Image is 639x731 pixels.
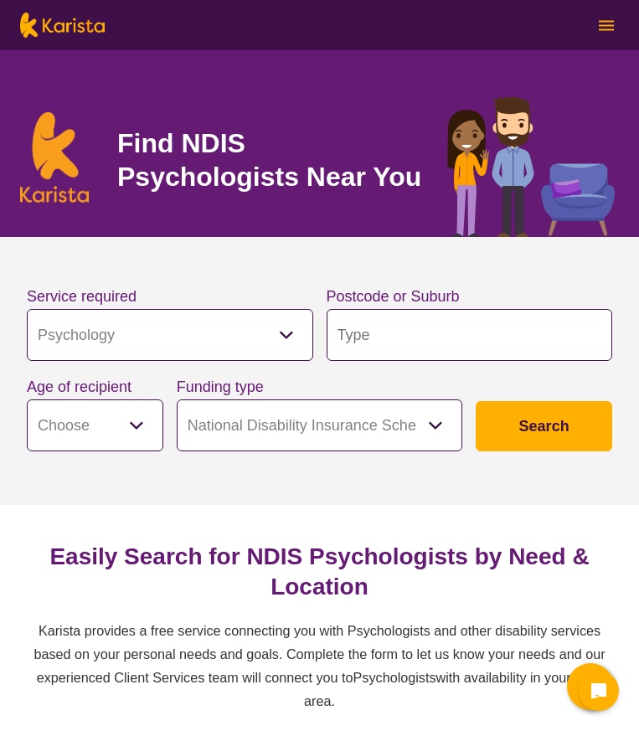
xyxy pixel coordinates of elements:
[117,126,423,193] h1: Find NDIS Psychologists Near You
[27,288,137,305] label: Service required
[599,20,614,31] img: menu
[567,663,614,710] button: Channel Menu
[441,90,619,237] img: psychology
[327,309,613,361] input: Type
[177,378,264,395] label: Funding type
[353,670,436,685] span: Psychologists
[476,401,612,451] button: Search
[40,542,599,602] h2: Easily Search for NDIS Psychologists by Need & Location
[33,623,609,685] span: Karista provides a free service connecting you with Psychologists and other disability services b...
[327,288,460,305] label: Postcode or Suburb
[20,112,89,203] img: Karista logo
[27,378,131,395] label: Age of recipient
[20,13,105,38] img: Karista logo
[304,670,606,708] span: with availability in your local area.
